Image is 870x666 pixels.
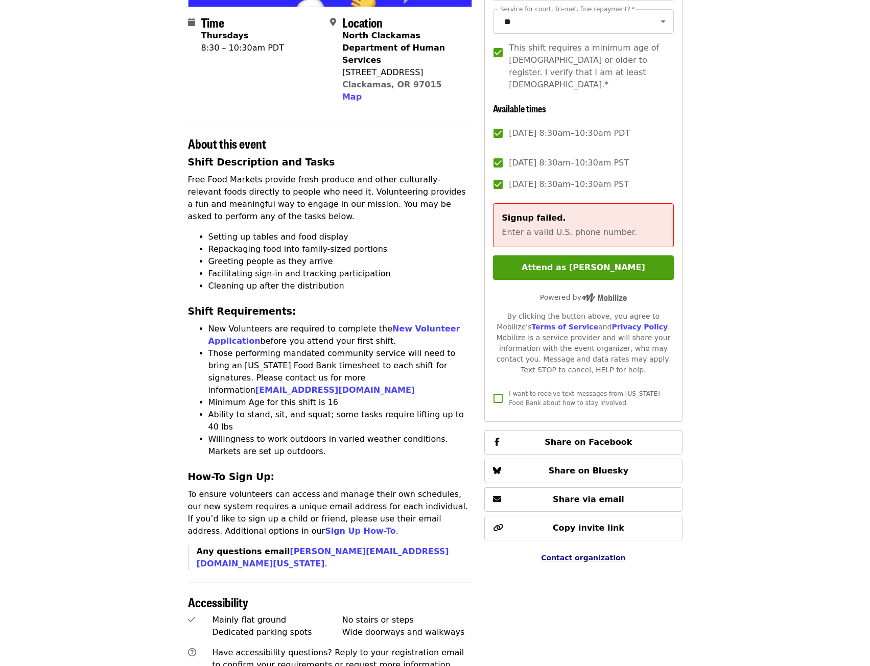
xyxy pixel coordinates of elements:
strong: Thursdays [201,31,249,40]
p: Enter a valid U.S. phone number. [502,226,665,239]
p: To ensure volunteers can access and manage their own schedules, our new system requires a unique ... [188,488,473,537]
span: Time [201,13,224,31]
div: Dedicated parking spots [212,626,342,638]
div: Mainly flat ground [212,614,342,626]
span: Powered by [540,293,627,301]
i: question-circle icon [188,648,196,657]
span: Map [342,92,362,102]
span: Signup failed. [502,213,566,223]
a: New Volunteer Application [208,324,460,346]
label: Service for court, Tri-met, fine repayment? [500,6,635,12]
img: Powered by Mobilize [581,293,627,302]
li: Willingness to work outdoors in varied weather conditions. Markets are set up outdoors. [208,433,473,458]
button: Copy invite link [484,516,682,540]
span: Share on Facebook [545,437,632,447]
h3: Shift Description and Tasks [188,155,473,170]
i: calendar icon [188,17,195,27]
div: Wide doorways and walkways [342,626,473,638]
span: Available times [493,102,546,115]
span: This shift requires a minimum age of [DEMOGRAPHIC_DATA] or older to register. I verify that I am ... [509,42,665,91]
span: [DATE] 8:30am–10:30am PDT [509,127,630,139]
button: Share on Facebook [484,430,682,455]
button: Share on Bluesky [484,459,682,483]
div: 8:30 – 10:30am PDT [201,42,284,54]
li: Those performing mandated community service will need to bring an [US_STATE] Food Bank timesheet ... [208,347,473,396]
span: [DATE] 8:30am–10:30am PST [509,157,629,169]
button: Share via email [484,487,682,512]
a: Terms of Service [531,323,598,331]
button: Open [656,14,670,29]
i: map-marker-alt icon [330,17,336,27]
a: [PERSON_NAME][EMAIL_ADDRESS][DOMAIN_NAME][US_STATE] [197,546,449,568]
li: Setting up tables and food display [208,231,473,243]
h3: Shift Requirements: [188,304,473,319]
li: Greeting people as they arrive [208,255,473,268]
li: Ability to stand, sit, and squat; some tasks require lifting up to 40 lbs [208,409,473,433]
a: Contact organization [541,554,625,562]
li: New Volunteers are required to complete the before you attend your first shift. [208,323,473,347]
button: Attend as [PERSON_NAME] [493,255,673,280]
li: Facilitating sign-in and tracking participation [208,268,473,280]
span: [DATE] 8:30am–10:30am PST [509,178,629,191]
span: Share on Bluesky [549,466,629,475]
strong: Any questions email [197,546,449,568]
strong: North Clackamas Department of Human Services [342,31,445,65]
div: No stairs or steps [342,614,473,626]
li: Cleaning up after the distribution [208,280,473,292]
i: check icon [188,615,195,625]
a: [EMAIL_ADDRESS][DOMAIN_NAME] [255,385,415,395]
li: Minimum Age for this shift is 16 [208,396,473,409]
a: Sign Up How-To [325,526,396,536]
p: . [197,545,473,570]
div: By clicking the button above, you agree to Mobilize's and . Mobilize is a service provider and wi... [493,311,673,375]
span: Location [342,13,383,31]
button: Map [342,91,362,103]
span: Accessibility [188,593,248,611]
span: Copy invite link [553,523,624,533]
strong: How-To Sign Up: [188,471,275,482]
span: Share via email [553,494,624,504]
div: [STREET_ADDRESS] [342,66,464,79]
a: Clackamas, OR 97015 [342,80,442,89]
span: I want to receive text messages from [US_STATE] Food Bank about how to stay involved. [509,390,660,407]
span: About this event [188,134,266,152]
li: Repackaging food into family-sized portions [208,243,473,255]
p: Free Food Markets provide fresh produce and other culturally-relevant foods directly to people wh... [188,174,473,223]
a: Privacy Policy [612,323,668,331]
